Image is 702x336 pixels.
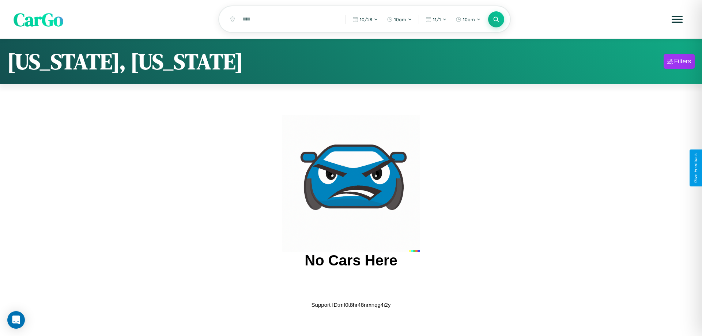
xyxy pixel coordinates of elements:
button: 10am [383,14,416,25]
button: Open menu [667,9,687,30]
div: Give Feedback [693,153,698,183]
span: 10am [394,16,406,22]
h1: [US_STATE], [US_STATE] [7,46,243,76]
span: CarGo [14,7,63,32]
span: 11 / 1 [433,16,441,22]
p: Support ID: mf0t8hr48nrxnqg4i2y [312,300,391,310]
span: 10am [463,16,475,22]
h2: No Cars Here [305,252,397,269]
button: 11/1 [422,14,450,25]
span: 10 / 28 [360,16,372,22]
img: car [282,115,420,252]
div: Open Intercom Messenger [7,311,25,329]
div: Filters [674,58,691,65]
button: 10/28 [349,14,382,25]
button: Filters [664,54,695,69]
button: 10am [452,14,484,25]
